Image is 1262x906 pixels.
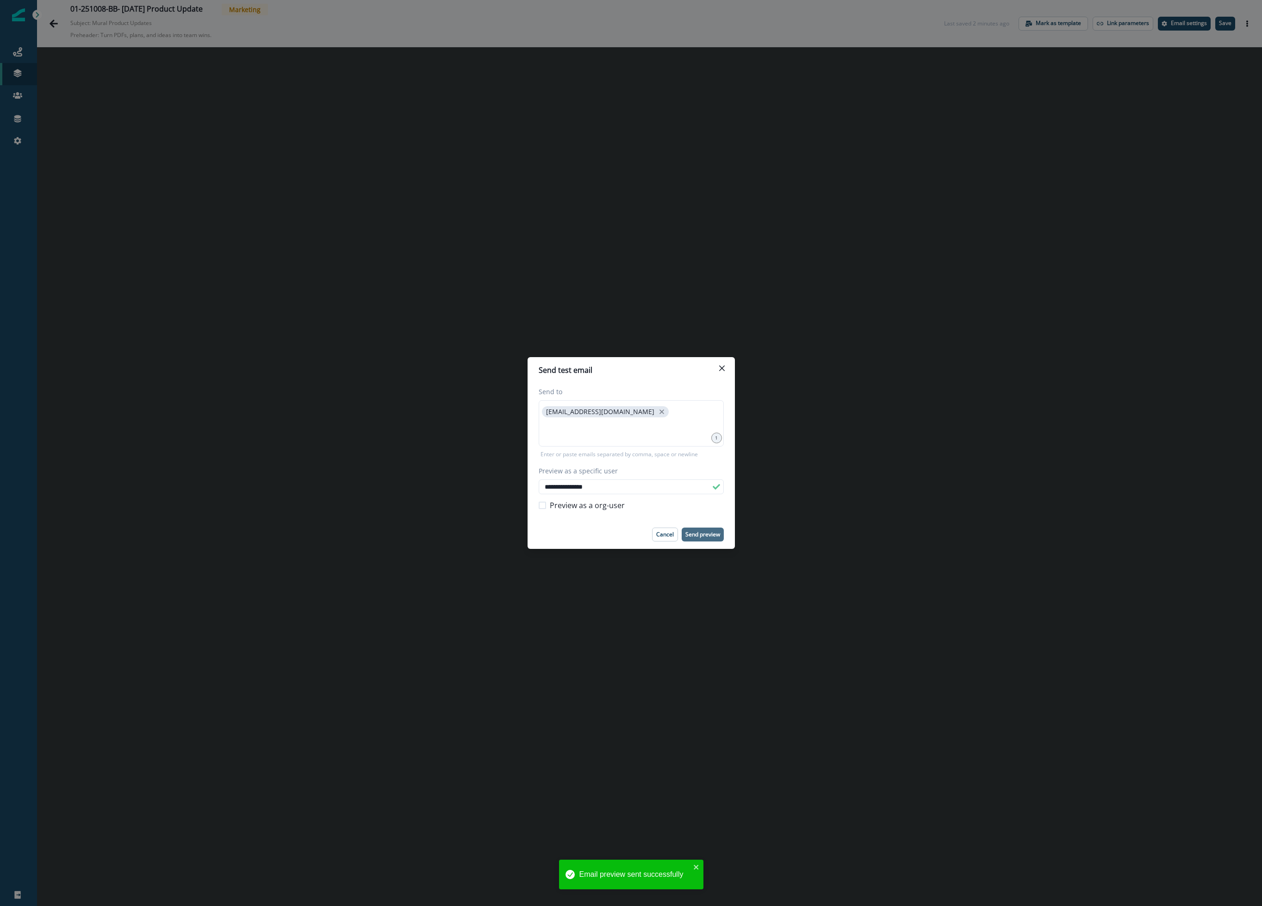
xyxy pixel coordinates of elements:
[693,863,700,871] button: close
[711,433,722,443] div: 1
[579,869,690,880] div: Email preview sent successfully
[682,528,724,541] button: Send preview
[685,531,720,538] p: Send preview
[539,466,718,476] label: Preview as a specific user
[715,361,729,376] button: Close
[539,387,718,396] label: Send to
[550,500,625,511] span: Preview as a org-user
[546,408,654,416] p: [EMAIL_ADDRESS][DOMAIN_NAME]
[652,528,678,541] button: Cancel
[539,450,700,459] p: Enter or paste emails separated by comma, space or newline
[539,365,592,376] p: Send test email
[656,531,674,538] p: Cancel
[657,407,666,416] button: close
